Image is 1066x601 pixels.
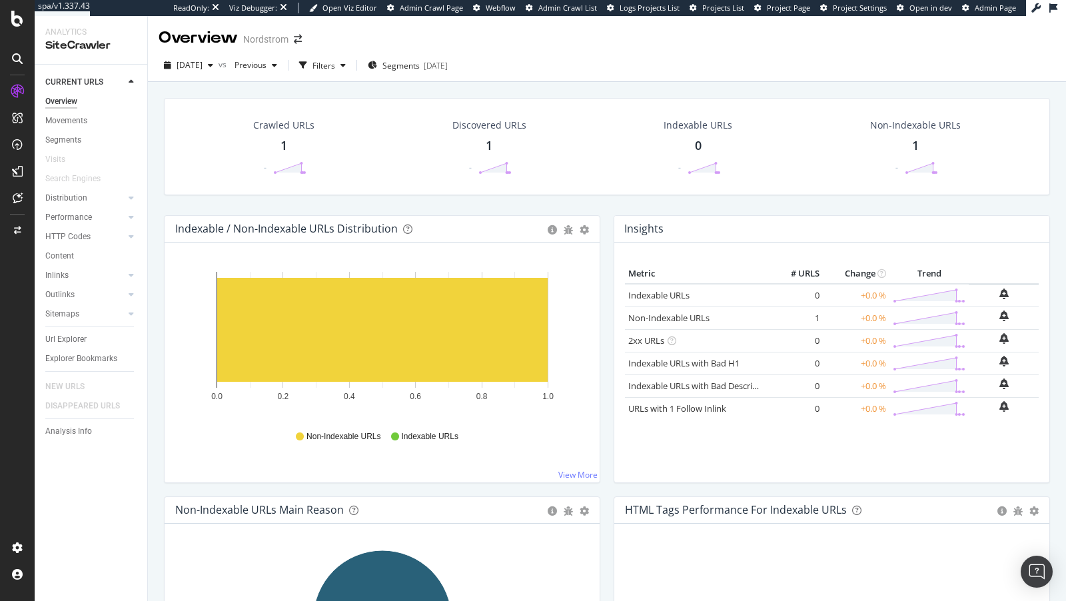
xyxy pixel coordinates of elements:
[538,3,597,13] span: Admin Crawl List
[912,137,919,155] div: 1
[999,401,1009,412] div: bell-plus
[999,356,1009,366] div: bell-plus
[690,3,744,13] a: Projects List
[770,352,823,374] td: 0
[548,225,557,235] div: circle-info
[45,75,103,89] div: CURRENT URLS
[45,133,81,147] div: Segments
[767,3,810,13] span: Project Page
[294,35,302,44] div: arrow-right-arrow-left
[45,307,125,321] a: Sitemaps
[999,378,1009,389] div: bell-plus
[45,191,125,205] a: Distribution
[243,33,288,46] div: Nordstrom
[486,137,492,155] div: 1
[833,3,887,13] span: Project Settings
[624,220,664,238] h4: Insights
[45,288,75,302] div: Outlinks
[45,352,117,366] div: Explorer Bookmarks
[177,59,203,71] span: 2025 Sep. 5th
[175,264,590,418] div: A chart.
[823,284,889,307] td: +0.0 %
[309,3,377,13] a: Open Viz Editor
[306,431,380,442] span: Non-Indexable URLs
[770,397,823,420] td: 0
[402,431,458,442] span: Indexable URLs
[45,424,138,438] a: Analysis Info
[469,162,472,173] div: -
[664,119,732,132] div: Indexable URLs
[628,289,690,301] a: Indexable URLs
[45,133,138,147] a: Segments
[45,172,114,186] a: Search Engines
[962,3,1016,13] a: Admin Page
[770,284,823,307] td: 0
[564,506,573,516] div: bug
[625,503,847,516] div: HTML Tags Performance for Indexable URLs
[999,310,1009,321] div: bell-plus
[1021,556,1053,588] div: Open Intercom Messenger
[542,392,554,401] text: 1.0
[382,60,420,71] span: Segments
[159,27,238,49] div: Overview
[45,95,77,109] div: Overview
[999,289,1009,299] div: bell-plus
[45,114,87,128] div: Movements
[770,374,823,397] td: 0
[452,119,526,132] div: Discovered URLs
[564,225,573,235] div: bug
[620,3,680,13] span: Logs Projects List
[294,55,351,76] button: Filters
[45,153,79,167] a: Visits
[823,306,889,329] td: +0.0 %
[280,137,287,155] div: 1
[628,357,740,369] a: Indexable URLs with Bad H1
[889,264,969,284] th: Trend
[229,59,266,71] span: Previous
[476,392,488,401] text: 0.8
[997,506,1007,516] div: circle-info
[45,399,120,413] div: DISAPPEARED URLS
[558,469,598,480] a: View More
[526,3,597,13] a: Admin Crawl List
[770,329,823,352] td: 0
[45,399,133,413] a: DISAPPEARED URLS
[823,352,889,374] td: +0.0 %
[975,3,1016,13] span: Admin Page
[45,95,138,109] a: Overview
[820,3,887,13] a: Project Settings
[45,75,125,89] a: CURRENT URLS
[45,38,137,53] div: SiteCrawler
[253,119,314,132] div: Crawled URLs
[823,374,889,397] td: +0.0 %
[410,392,421,401] text: 0.6
[45,269,69,283] div: Inlinks
[580,225,589,235] div: gear
[45,332,138,346] a: Url Explorer
[45,191,87,205] div: Distribution
[909,3,952,13] span: Open in dev
[607,3,680,13] a: Logs Projects List
[695,137,702,155] div: 0
[702,3,744,13] span: Projects List
[580,506,589,516] div: gear
[344,392,355,401] text: 0.4
[45,307,79,321] div: Sitemaps
[45,249,138,263] a: Content
[45,172,101,186] div: Search Engines
[264,162,266,173] div: -
[823,397,889,420] td: +0.0 %
[628,380,774,392] a: Indexable URLs with Bad Description
[45,380,85,394] div: NEW URLS
[278,392,289,401] text: 0.2
[400,3,463,13] span: Admin Crawl Page
[45,230,91,244] div: HTTP Codes
[548,506,557,516] div: circle-info
[387,3,463,13] a: Admin Crawl Page
[45,114,138,128] a: Movements
[424,60,448,71] div: [DATE]
[45,153,65,167] div: Visits
[625,264,770,284] th: Metric
[823,329,889,352] td: +0.0 %
[45,211,92,225] div: Performance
